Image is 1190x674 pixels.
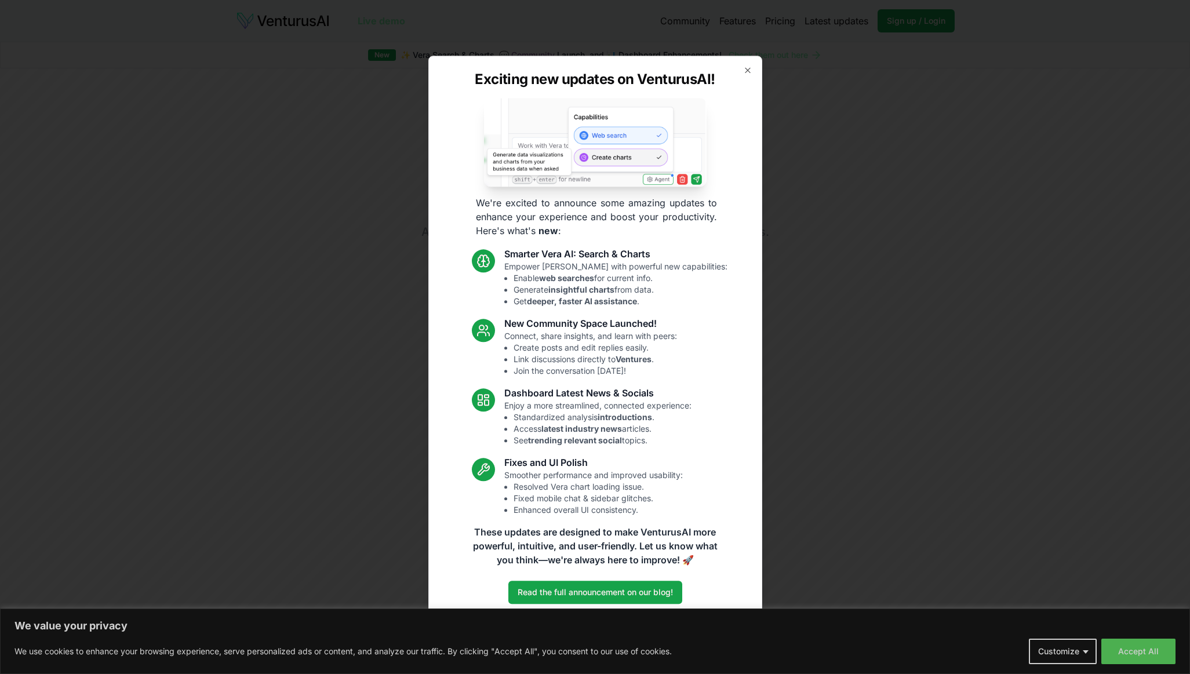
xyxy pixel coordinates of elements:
h3: Dashboard Latest News & Socials [504,386,692,400]
strong: new [538,225,558,236]
li: Link discussions directly to . [514,354,677,365]
p: These updates are designed to make VenturusAI more powerful, intuitive, and user-friendly. Let us... [465,525,725,567]
h3: New Community Space Launched! [504,316,677,330]
strong: introductions [598,412,652,422]
p: Empower [PERSON_NAME] with powerful new capabilities: [504,261,727,307]
strong: trending relevant social [528,435,622,445]
li: Enhanced overall UI consistency. [514,504,683,516]
strong: insightful charts [548,285,614,294]
h2: Exciting new updates on VenturusAI! [475,70,715,89]
li: Fixed mobile chat & sidebar glitches. [514,493,683,504]
li: Create posts and edit replies easily. [514,342,677,354]
li: Get . [514,296,727,307]
p: Smoother performance and improved usability: [504,469,683,516]
li: Access articles. [514,423,692,435]
li: Generate from data. [514,284,727,296]
p: Connect, share insights, and learn with peers: [504,330,677,377]
strong: latest industry news [541,424,622,433]
strong: web searches [539,273,594,283]
strong: Ventures [616,354,652,364]
p: Enjoy a more streamlined, connected experience: [504,400,692,446]
li: See topics. [514,435,692,446]
a: Read the full announcement on our blog! [508,581,682,604]
li: Join the conversation [DATE]! [514,365,677,377]
li: Resolved Vera chart loading issue. [514,481,683,493]
img: Vera AI [484,98,707,187]
li: Enable for current info. [514,272,727,284]
h3: Fixes and UI Polish [504,456,683,469]
strong: deeper, faster AI assistance [527,296,637,306]
p: We're excited to announce some amazing updates to enhance your experience and boost your producti... [467,196,726,238]
li: Standardized analysis . [514,411,692,423]
h3: Smarter Vera AI: Search & Charts [504,247,727,261]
